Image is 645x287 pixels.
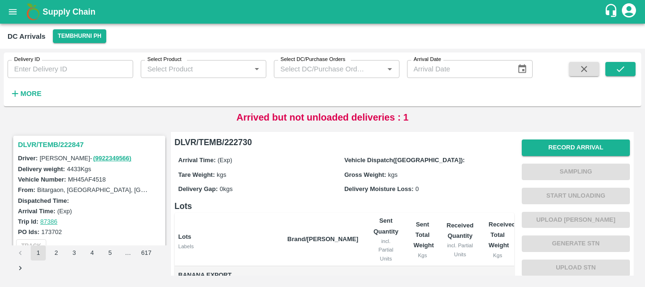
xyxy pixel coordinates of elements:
[489,221,516,249] b: Received Total Weight
[178,233,191,240] b: Lots
[18,155,38,162] label: Driver:
[42,5,604,18] a: Supply Chain
[11,245,167,276] nav: pagination navigation
[489,251,507,260] div: Kgs
[407,60,510,78] input: Arrival Date
[344,185,414,192] label: Delivery Moisture Loss:
[40,218,57,225] a: 87386
[447,241,474,259] div: incl. Partial Units
[220,185,232,192] span: 0 kgs
[277,63,369,75] input: Select DC/Purchase Orders
[40,155,132,162] span: [PERSON_NAME] -
[37,186,333,193] label: Bitargaon, [GEOGRAPHIC_DATA], [GEOGRAPHIC_DATA], [GEOGRAPHIC_DATA], [GEOGRAPHIC_DATA]
[20,90,42,97] strong: More
[31,245,46,261] button: page 1
[18,208,55,215] label: Arrival Time:
[620,2,637,22] div: account of current user
[178,157,216,164] label: Arrival Time:
[447,222,474,239] b: Received Quantity
[138,245,154,261] button: Go to page 617
[68,176,106,183] label: MH45AF4518
[513,60,531,78] button: Choose date
[18,165,65,173] label: Delivery weight:
[522,139,630,156] button: Record Arrival
[18,139,163,151] h3: DLVR/TEMB/222847
[344,171,386,178] label: Gross Weight:
[85,245,100,261] button: Go to page 4
[178,270,280,281] span: Banana Export
[217,171,226,178] span: kgs
[24,2,42,21] img: logo
[175,136,514,149] h6: DLVR/TEMB/222730
[218,157,232,164] span: (Exp)
[280,56,345,63] label: Select DC/Purchase Orders
[388,171,398,178] span: kgs
[18,197,69,204] label: Dispatched Time:
[57,208,72,215] label: (Exp)
[8,30,45,43] div: DC Arrivals
[93,155,131,162] a: (9922349566)
[373,237,399,263] div: incl. Partial Units
[42,7,95,17] b: Supply Chain
[175,200,514,213] h6: Lots
[14,56,40,63] label: Delivery ID
[373,217,399,235] b: Sent Quantity
[18,186,35,193] label: From:
[414,56,441,63] label: Arrival Date
[13,261,28,276] button: Go to next page
[414,221,434,249] b: Sent Total Weight
[102,245,118,261] button: Go to page 5
[604,3,620,20] div: customer-support
[18,218,38,225] label: Trip Id:
[414,251,432,260] div: Kgs
[178,242,280,251] div: Labels
[178,185,218,192] label: Delivery Gap:
[18,228,40,235] label: PO Ids:
[147,56,181,63] label: Select Product
[67,245,82,261] button: Go to page 3
[18,176,66,183] label: Vehicle Number:
[383,63,396,75] button: Open
[8,86,44,102] button: More
[120,249,136,258] div: …
[49,245,64,261] button: Go to page 2
[2,1,24,23] button: open drawer
[237,110,409,124] p: Arrived but not unloaded deliveries : 1
[178,171,215,178] label: Tare Weight:
[144,63,248,75] input: Select Product
[416,185,419,192] span: 0
[251,63,263,75] button: Open
[8,60,133,78] input: Enter Delivery ID
[42,228,62,235] label: 173702
[53,29,106,43] button: Select DC
[344,157,465,164] label: Vehicle Dispatch([GEOGRAPHIC_DATA]):
[67,165,91,173] label: 4433 Kgs
[288,235,358,243] b: Brand/[PERSON_NAME]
